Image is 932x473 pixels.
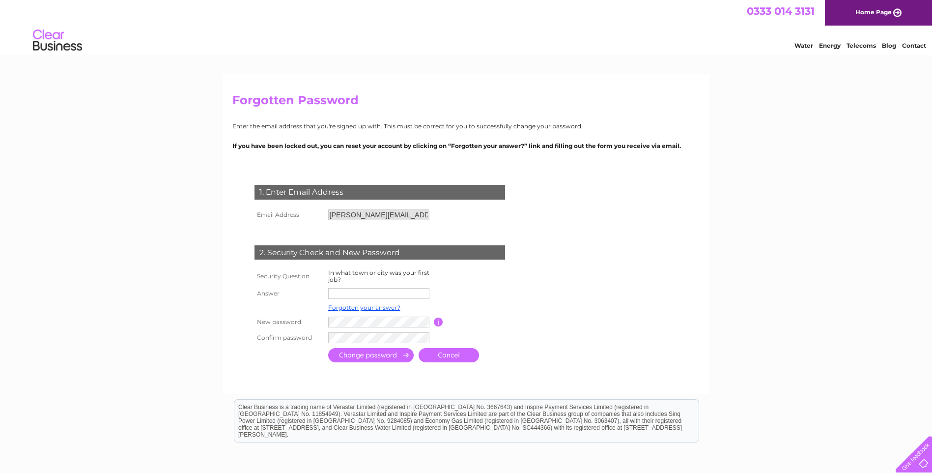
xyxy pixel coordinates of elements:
a: Cancel [419,348,479,362]
h2: Forgotten Password [232,93,700,112]
img: logo.png [32,26,83,56]
div: 2. Security Check and New Password [254,245,505,260]
th: Email Address [252,207,326,223]
th: Confirm password [252,330,326,346]
a: Water [794,42,813,49]
div: Clear Business is a trading name of Verastar Limited (registered in [GEOGRAPHIC_DATA] No. 3667643... [234,5,699,48]
label: In what town or city was your first job? [328,269,429,283]
a: Blog [882,42,896,49]
input: Information [434,318,443,326]
a: Contact [902,42,926,49]
a: Forgotten your answer? [328,304,400,311]
div: 1. Enter Email Address [254,185,505,200]
p: If you have been locked out, you can reset your account by clicking on “Forgotten your answer?” l... [232,141,700,150]
th: Answer [252,286,326,301]
input: Submit [328,348,414,362]
p: Enter the email address that you're signed up with. This must be correct for you to successfully ... [232,121,700,131]
a: Telecoms [847,42,876,49]
th: New password [252,314,326,330]
a: 0333 014 3131 [747,5,815,17]
a: Energy [819,42,841,49]
th: Security Question [252,267,326,286]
